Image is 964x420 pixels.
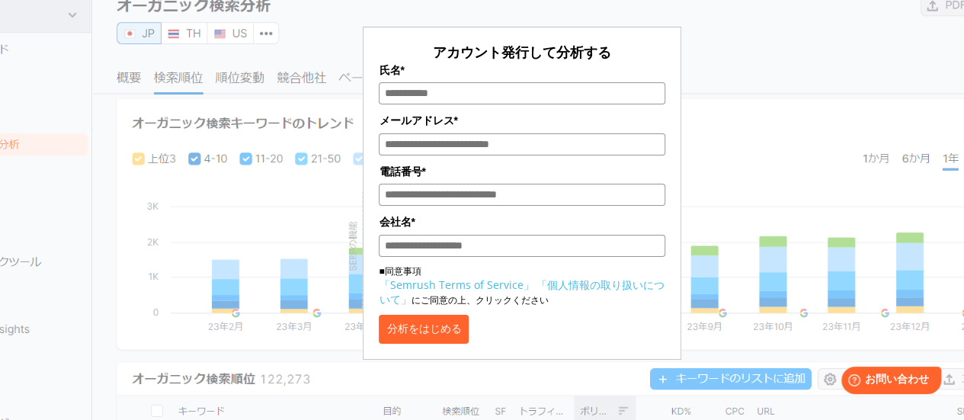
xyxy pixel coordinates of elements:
p: ■同意事項 にご同意の上、クリックください [379,265,665,307]
a: 「Semrush Terms of Service」 [379,277,533,292]
iframe: Help widget launcher [828,361,947,403]
label: 電話番号* [379,163,665,180]
a: 「個人情報の取り扱いについて」 [379,277,664,306]
span: アカウント発行して分析する [433,43,611,61]
label: メールアドレス* [379,112,665,129]
button: 分析をはじめる [379,315,469,344]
